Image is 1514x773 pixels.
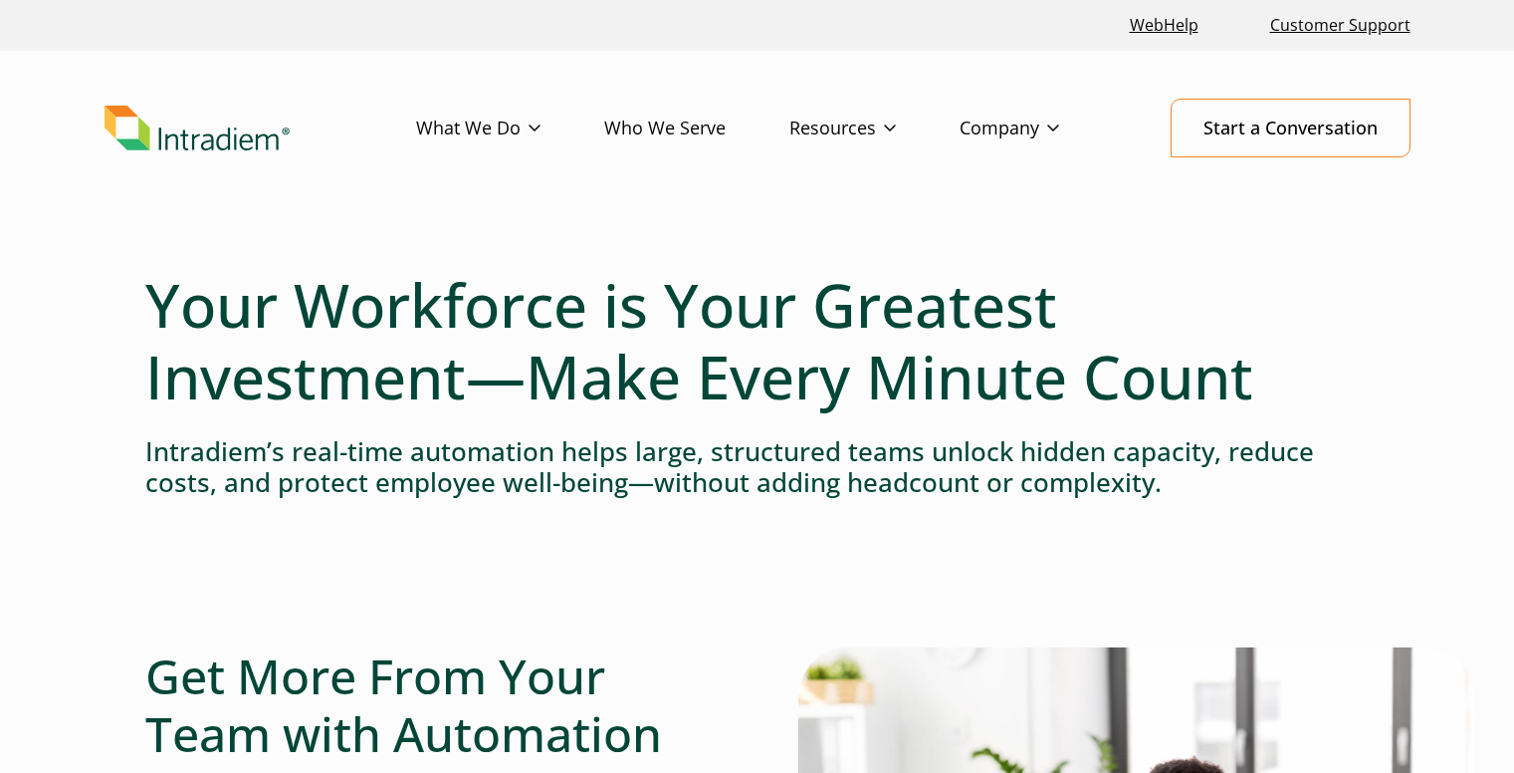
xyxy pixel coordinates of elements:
a: Who We Serve [604,100,789,157]
a: Resources [789,100,960,157]
h1: Your Workforce is Your Greatest Investment—Make Every Minute Count [145,269,1370,412]
a: Link to homepage of Intradiem [105,106,416,151]
a: Company [960,100,1123,157]
a: Start a Conversation [1171,99,1410,157]
img: Intradiem [105,106,290,151]
a: What We Do [416,100,604,157]
h2: Get More From Your Team with Automation [145,647,717,762]
a: Link opens in a new window [1122,4,1206,47]
a: Customer Support [1262,4,1418,47]
h4: Intradiem’s real-time automation helps large, structured teams unlock hidden capacity, reduce cos... [145,436,1370,498]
